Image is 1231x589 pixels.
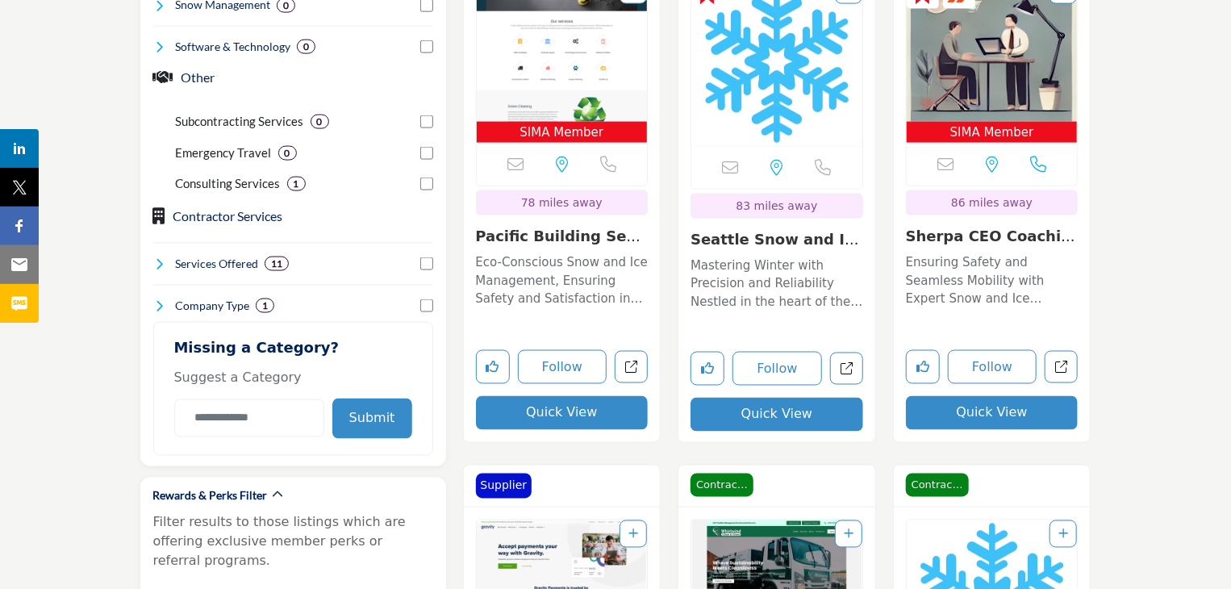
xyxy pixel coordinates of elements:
[176,174,281,193] p: Consulting Services: Consulting Services
[906,350,940,384] button: Like listing
[420,257,433,270] input: Select Services Offered checkbox
[420,299,433,312] input: Select Company Type checkbox
[691,352,724,386] button: Like listing
[294,178,299,190] b: 1
[176,144,272,162] p: Emergency Travel: Emergency Travel
[420,115,433,128] input: Select Subcontracting Services checkbox
[948,350,1037,384] button: Follow
[174,399,324,437] input: Category Name
[287,177,306,191] div: 1 Results For Consulting Services
[175,39,290,55] h4: Software & Technology: Software & Technology encompasses the development, implementation, and use...
[332,399,412,439] button: Submit
[691,231,859,265] a: Seattle Snow and Ice...
[175,256,258,272] h4: Services Offered: Services Offered refers to the specific products, assistance, or expertise a bu...
[153,513,433,571] p: Filter results to those listings which are offering exclusive member perks or referral programs.
[906,228,1079,245] h3: Sherpa CEO Coaching
[278,146,297,161] div: 0 Results For Emergency Travel
[476,350,510,384] button: Like listing
[297,40,315,54] div: 0 Results For Software & Technology
[476,249,649,308] a: Eco-Conscious Snow and Ice Management, Ensuring Safety and Satisfaction in Every Storm. With a co...
[476,228,649,245] h3: Pacific Building Services
[830,353,863,386] a: Open seattle-snow-and-ice-control-riedmann-enterprises-llc in new tab
[256,299,274,313] div: 1 Results For Company Type
[176,112,304,131] p: Subcontracting Services: Subcontracting Services
[174,339,412,368] h2: Missing a Category?
[691,398,863,432] button: Quick View
[480,123,645,142] span: SIMA Member
[906,474,969,498] span: Contractor
[1045,351,1078,384] a: Open transblue-snohomish-wa in new tab
[262,300,268,311] b: 1
[844,528,853,541] a: Add To List
[420,40,433,53] input: Select Software & Technology checkbox
[906,253,1079,308] p: Ensuring Safety and Seamless Mobility with Expert Snow and Ice Management Solutions Located in th...
[476,228,641,262] a: Pacific Building Ser...
[271,258,282,269] b: 11
[420,178,433,190] input: Select Consulting Services checkbox
[691,474,753,498] span: Contractor
[153,488,268,504] h2: Rewards & Perks Filter
[285,148,290,159] b: 0
[521,196,603,209] span: 78 miles away
[951,196,1033,209] span: 86 miles away
[303,41,309,52] b: 0
[691,231,863,249] h3: Seattle Snow and Ice Control, Riedmann Enterprises LLC
[737,199,818,212] span: 83 miles away
[476,253,649,308] p: Eco-Conscious Snow and Ice Management, Ensuring Safety and Satisfaction in Every Storm. With a co...
[317,116,323,127] b: 0
[476,396,649,430] button: Quick View
[906,249,1079,308] a: Ensuring Safety and Seamless Mobility with Expert Snow and Ice Management Solutions Located in th...
[174,370,302,385] span: Suggest a Category
[1058,528,1068,541] a: Add To List
[175,298,249,314] h4: Company Type: A Company Type refers to the legal structure of a business, such as sole proprietor...
[691,257,863,311] p: Mastering Winter with Precision and Reliability Nestled in the heart of the [GEOGRAPHIC_DATA], th...
[906,396,1079,430] button: Quick View
[265,257,289,271] div: 11 Results For Services Offered
[691,253,863,311] a: Mastering Winter with Precision and Reliability Nestled in the heart of the [GEOGRAPHIC_DATA], th...
[420,147,433,160] input: Select Emergency Travel checkbox
[182,68,215,87] button: Other
[173,207,283,226] button: Contractor Services
[615,351,648,384] a: Open pacific-building-services in new tab
[910,123,1075,142] span: SIMA Member
[628,528,638,541] a: Add To List
[481,478,528,495] p: Supplier
[518,350,607,384] button: Follow
[311,115,329,129] div: 0 Results For Subcontracting Services
[906,228,1075,262] a: Sherpa CEO Coaching
[732,352,822,386] button: Follow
